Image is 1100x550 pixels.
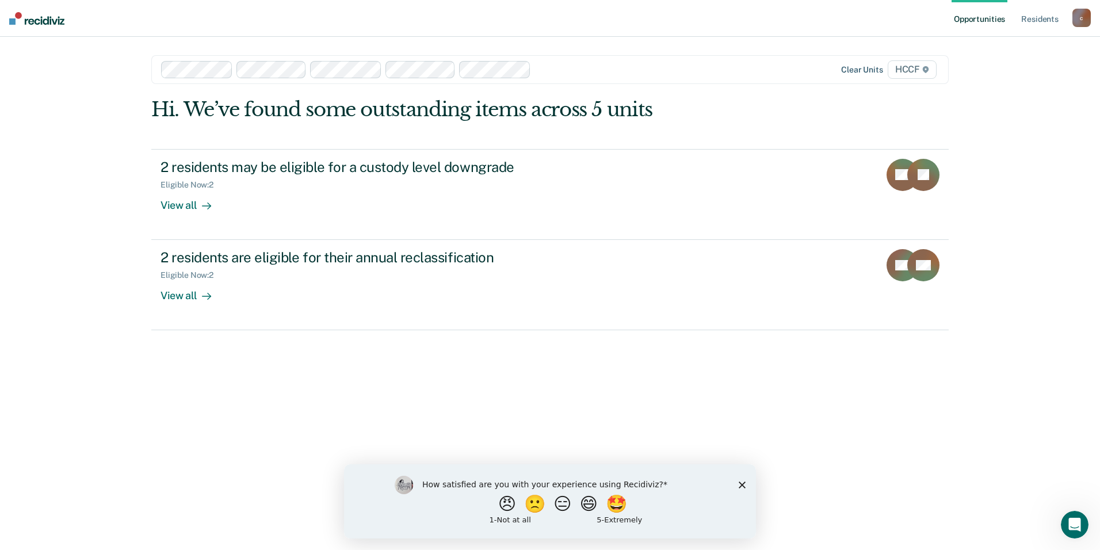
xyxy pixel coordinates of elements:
div: 2 residents are eligible for their annual reclassification [161,249,564,266]
button: c [1072,9,1091,27]
div: Hi. We’ve found some outstanding items across 5 units [151,98,789,121]
div: Eligible Now : 2 [161,180,223,190]
iframe: Intercom live chat [1061,511,1088,538]
span: HCCF [888,60,937,79]
a: 2 residents are eligible for their annual reclassificationEligible Now:2View all [151,240,949,330]
div: Eligible Now : 2 [161,270,223,280]
div: View all [161,189,225,212]
a: 2 residents may be eligible for a custody level downgradeEligible Now:2View all [151,149,949,240]
iframe: Survey by Kim from Recidiviz [344,464,756,538]
div: 2 residents may be eligible for a custody level downgrade [161,159,564,175]
div: Clear units [841,65,883,75]
img: Recidiviz [9,12,64,25]
div: View all [161,280,225,303]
